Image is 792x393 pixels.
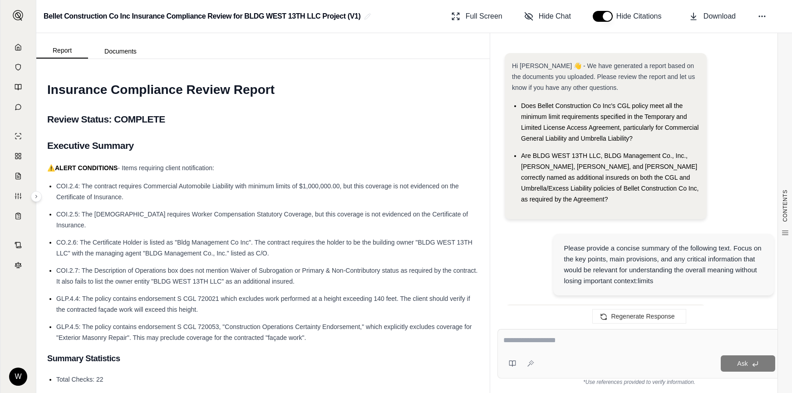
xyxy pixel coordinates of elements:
span: Hide Citations [616,11,667,22]
div: W [9,368,27,386]
span: Hide Chat [539,11,571,22]
button: Full Screen [448,7,506,25]
span: Download [703,11,736,22]
a: Claim Coverage [6,167,30,185]
a: Contract Analysis [6,236,30,254]
span: COI.2.7: The Description of Operations box does not mention Waiver of Subrogation or Primary & No... [56,267,477,285]
h3: Summary Statistics [47,350,479,367]
span: CO.2.6: The Certificate Holder is listed as "Bldg Management Co Inc". The contract requires the h... [56,239,472,257]
a: Legal Search Engine [6,256,30,274]
h2: Executive Summary [47,136,479,155]
span: Ask [737,360,748,367]
h2: Review Status: COMPLETE [47,110,479,129]
span: Hi [PERSON_NAME] 👋 - We have generated a report based on the documents you uploaded. Please revie... [512,62,695,91]
a: Custom Report [6,187,30,205]
button: Report [36,43,88,59]
span: ⚠️ [47,164,55,172]
button: Download [685,7,739,25]
span: - Items requiring client notification: [118,164,214,172]
div: *Use references provided to verify information. [497,378,781,386]
button: Regenerate Response [592,309,686,324]
span: Full Screen [466,11,502,22]
a: Coverage Table [6,207,30,225]
a: Single Policy [6,127,30,145]
a: Policy Comparisons [6,147,30,165]
h2: Bellet Construction Co Inc Insurance Compliance Review for BLDG WEST 13TH LLC Project (V1) [44,8,360,25]
div: Please provide a concise summary of the following text. Focus on the key points, main provisions,... [564,243,763,286]
img: Expand sidebar [13,10,24,21]
a: Prompt Library [6,78,30,96]
a: Home [6,38,30,56]
strong: ALERT CONDITIONS [55,164,118,172]
button: Expand sidebar [31,191,42,202]
span: GLP.4.5: The policy contains endorsement S CGL 720053, "Construction Operations Certainty Endorse... [56,323,472,341]
span: Does Bellet Construction Co Inc's CGL policy meet all the minimum limit requirements specified in... [521,102,699,142]
button: Documents [88,44,153,59]
span: COI.2.4: The contract requires Commercial Automobile Liability with minimum limits of $1,000,000.... [56,182,459,201]
span: Are BLDG WEST 13TH LLC, BLDG Management Co., Inc., [PERSON_NAME], [PERSON_NAME], and [PERSON_NAME... [521,152,699,203]
button: Ask [721,355,775,372]
h1: Insurance Compliance Review Report [47,77,479,103]
a: Documents Vault [6,58,30,76]
a: Chat [6,98,30,116]
span: Total Checks: 22 [56,376,103,383]
span: CONTENTS [782,190,789,222]
span: COI.2.5: The [DEMOGRAPHIC_DATA] requires Worker Compensation Statutory Coverage, but this coverag... [56,211,468,229]
button: Hide Chat [521,7,575,25]
button: Expand sidebar [9,6,27,25]
span: GLP.4.4: The policy contains endorsement S CGL 720021 which excludes work performed at a height e... [56,295,470,313]
span: Regenerate Response [611,313,674,320]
